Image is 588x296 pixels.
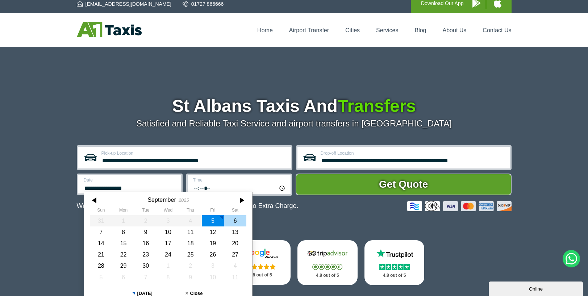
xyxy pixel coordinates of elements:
span: The Car at No Extra Charge. [215,202,298,209]
div: 20 September 2025 [224,238,246,249]
div: 29 September 2025 [112,260,134,271]
div: 23 September 2025 [134,249,157,260]
div: 02 October 2025 [179,260,201,271]
label: Date [84,178,177,182]
div: 17 September 2025 [157,238,179,249]
a: Cities [345,27,360,33]
a: Tripadvisor Stars 4.8 out of 5 [297,240,358,285]
div: 18 September 2025 [179,238,201,249]
div: 26 September 2025 [201,249,224,260]
span: Transfers [338,96,416,116]
img: A1 Taxis St Albans LTD [77,22,142,37]
div: 09 October 2025 [179,272,201,283]
div: 25 September 2025 [179,249,201,260]
a: Home [257,27,273,33]
a: Trustpilot Stars 4.8 out of 5 [364,240,425,285]
label: Time [193,178,286,182]
img: Tripadvisor [306,248,349,259]
a: Services [376,27,398,33]
div: 11 October 2025 [224,272,246,283]
div: 24 September 2025 [157,249,179,260]
th: Friday [201,208,224,215]
div: 05 October 2025 [90,272,112,283]
div: 02 September 2025 [134,215,157,226]
div: 31 August 2025 [90,215,112,226]
img: Stars [312,264,342,270]
div: 14 September 2025 [90,238,112,249]
th: Thursday [179,208,201,215]
img: Credit And Debit Cards [407,201,512,211]
div: 10 September 2025 [157,226,179,238]
h1: St Albans Taxis And [77,97,512,115]
div: 03 September 2025 [157,215,179,226]
div: 21 September 2025 [90,249,112,260]
a: Google Stars 4.8 out of 5 [230,240,291,285]
div: September [147,196,176,203]
th: Tuesday [134,208,157,215]
div: 06 October 2025 [112,272,134,283]
div: 27 September 2025 [224,249,246,260]
div: 07 October 2025 [134,272,157,283]
th: Saturday [224,208,246,215]
div: 01 September 2025 [112,215,134,226]
div: 01 October 2025 [157,260,179,271]
p: We Now Accept Card & Contactless Payment In [77,202,299,210]
div: 07 September 2025 [90,226,112,238]
div: 22 September 2025 [112,249,134,260]
div: 19 September 2025 [201,238,224,249]
label: Drop-off Location [321,151,506,155]
a: [EMAIL_ADDRESS][DOMAIN_NAME] [77,0,171,8]
a: About Us [443,27,467,33]
img: Stars [246,264,276,270]
div: 28 September 2025 [90,260,112,271]
p: 4.8 out of 5 [238,271,283,280]
button: Get Quote [296,174,512,195]
div: 16 September 2025 [134,238,157,249]
div: 2025 [178,197,188,203]
div: 05 September 2025 [201,215,224,226]
img: Google [239,248,282,259]
img: Trustpilot [373,248,416,259]
div: 04 September 2025 [179,215,201,226]
a: Blog [414,27,426,33]
div: 08 September 2025 [112,226,134,238]
p: 4.8 out of 5 [372,271,417,280]
label: Pick-up Location [101,151,287,155]
th: Wednesday [157,208,179,215]
div: 30 September 2025 [134,260,157,271]
div: 11 September 2025 [179,226,201,238]
div: 06 September 2025 [224,215,246,226]
div: 09 September 2025 [134,226,157,238]
th: Sunday [90,208,112,215]
a: Airport Transfer [289,27,329,33]
img: Stars [379,264,410,270]
div: 12 September 2025 [201,226,224,238]
a: Contact Us [483,27,511,33]
div: 10 October 2025 [201,272,224,283]
div: 03 October 2025 [201,260,224,271]
div: 15 September 2025 [112,238,134,249]
p: Satisfied and Reliable Taxi Service and airport transfers in [GEOGRAPHIC_DATA] [77,118,512,129]
p: 4.8 out of 5 [305,271,350,280]
div: 04 October 2025 [224,260,246,271]
div: 08 October 2025 [157,272,179,283]
div: 13 September 2025 [224,226,246,238]
iframe: chat widget [489,280,584,296]
th: Monday [112,208,134,215]
a: 01727 866666 [183,0,224,8]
